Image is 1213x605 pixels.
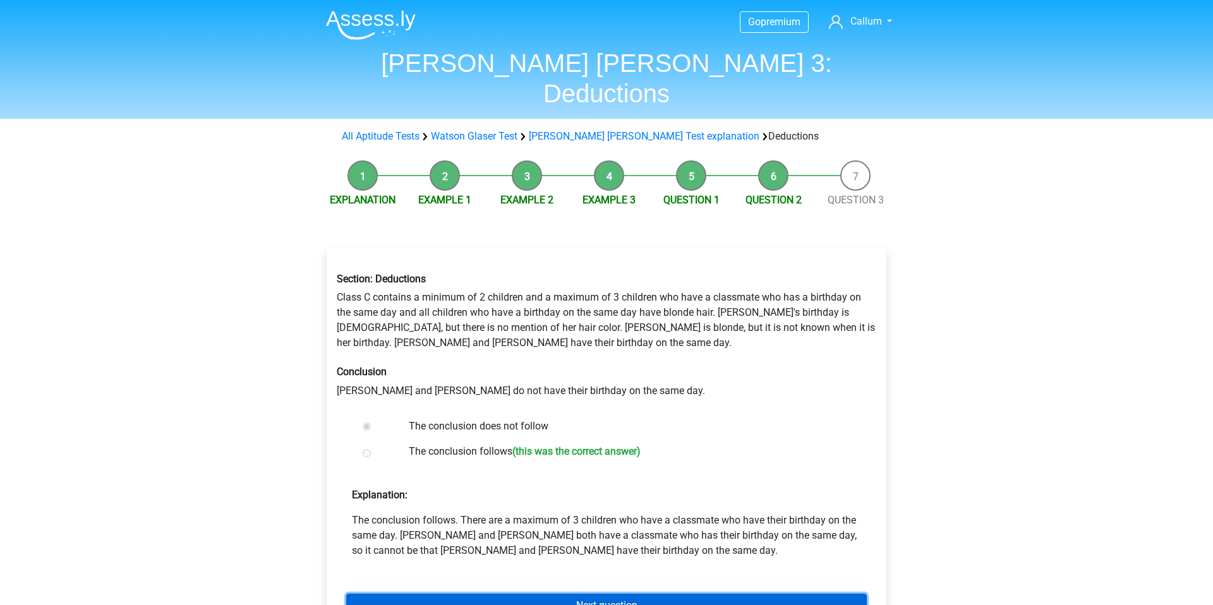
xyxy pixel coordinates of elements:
a: Watson Glaser Test [431,130,517,142]
a: Explanation [330,194,395,206]
a: Gopremium [740,13,808,30]
h6: Conclusion [337,366,876,378]
div: Deductions [337,129,876,144]
a: Example 1 [418,194,471,206]
a: Question 2 [745,194,802,206]
a: Question 3 [828,194,884,206]
p: The conclusion follows. There are a maximum of 3 children who have a classmate who have their bir... [352,513,861,558]
label: The conclusion follows [409,444,846,462]
h1: [PERSON_NAME] [PERSON_NAME] 3: Deductions [316,48,897,109]
a: All Aptitude Tests [342,130,419,142]
span: Go [748,16,761,28]
div: Class C contains a minimum of 2 children and a maximum of 3 children who have a classmate who has... [327,263,886,408]
a: [PERSON_NAME] [PERSON_NAME] Test explanation [529,130,759,142]
a: Example 3 [582,194,636,206]
img: Assessly [326,10,416,40]
label: The conclusion does not follow [409,419,846,434]
strong: Explanation: [352,489,407,501]
span: Callum [850,15,882,27]
a: Callum [824,14,897,29]
a: Example 2 [500,194,553,206]
h6: Section: Deductions [337,273,876,285]
h6: (this was the correct answer) [512,445,641,457]
span: premium [761,16,800,28]
a: Question 1 [663,194,720,206]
